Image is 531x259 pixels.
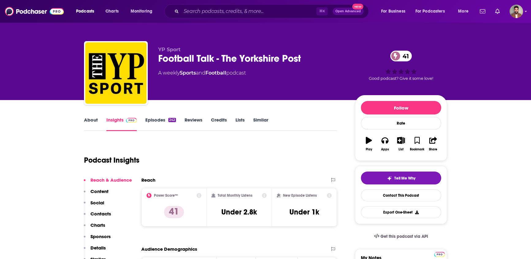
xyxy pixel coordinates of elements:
[164,206,184,218] p: 41
[434,251,445,257] a: Pro website
[90,245,106,251] p: Details
[196,70,205,76] span: and
[333,8,364,15] button: Open AdvancedNew
[415,7,445,16] span: For Podcasters
[510,5,523,18] button: Show profile menu
[84,211,111,222] button: Contacts
[72,6,102,16] button: open menu
[369,76,433,81] span: Good podcast? Give it some love!
[425,133,441,155] button: Share
[101,6,122,16] a: Charts
[126,118,137,123] img: Podchaser Pro
[90,234,111,239] p: Sponsors
[218,193,252,198] h2: Total Monthly Listens
[361,117,441,129] div: Rate
[369,229,433,244] a: Get this podcast via API
[168,118,176,122] div: 242
[377,6,413,16] button: open menu
[361,172,441,184] button: tell me why sparkleTell Me Why
[366,148,372,151] div: Play
[510,5,523,18] span: Logged in as calmonaghan
[145,117,176,131] a: Episodes242
[361,133,377,155] button: Play
[105,7,119,16] span: Charts
[84,234,111,245] button: Sponsors
[510,5,523,18] img: User Profile
[85,42,147,104] img: Football Talk - The Yorkshire Post
[380,234,428,239] span: Get this podcast via API
[84,117,98,131] a: About
[396,51,412,61] span: 41
[205,70,226,76] a: Football
[399,148,403,151] div: List
[90,177,132,183] p: Reach & Audience
[253,117,268,131] a: Similar
[394,176,415,181] span: Tell Me Why
[377,133,393,155] button: Apps
[381,7,405,16] span: For Business
[90,222,105,228] p: Charts
[84,222,105,234] button: Charts
[381,148,389,151] div: Apps
[221,207,257,217] h3: Under 2.8k
[185,117,202,131] a: Reviews
[393,133,409,155] button: List
[170,4,375,18] div: Search podcasts, credits, & more...
[434,252,445,257] img: Podchaser Pro
[235,117,245,131] a: Lists
[387,176,392,181] img: tell me why sparkle
[158,47,181,52] span: YP Sport
[76,7,94,16] span: Podcasts
[84,156,139,165] h1: Podcast Insights
[141,246,197,252] h2: Audience Demographics
[131,7,152,16] span: Monitoring
[458,7,468,16] span: More
[90,200,104,206] p: Social
[361,189,441,201] a: Contact This Podcast
[84,245,106,256] button: Details
[410,148,424,151] div: Bookmark
[84,177,132,188] button: Reach & Audience
[361,206,441,218] button: Export One-Sheet
[390,51,412,61] a: 41
[90,188,109,194] p: Content
[141,177,155,183] h2: Reach
[90,211,111,217] p: Contacts
[493,6,502,17] a: Show notifications dropdown
[181,6,316,16] input: Search podcasts, credits, & more...
[126,6,160,16] button: open menu
[106,117,137,131] a: InsightsPodchaser Pro
[409,133,425,155] button: Bookmark
[158,69,246,77] div: A weekly podcast
[289,207,319,217] h3: Under 1k
[361,101,441,114] button: Follow
[211,117,227,131] a: Credits
[352,4,363,10] span: New
[355,47,447,85] div: 41Good podcast? Give it some love!
[411,6,454,16] button: open menu
[180,70,196,76] a: Sports
[84,200,104,211] button: Social
[429,148,437,151] div: Share
[283,193,317,198] h2: New Episode Listens
[316,7,328,15] span: ⌘ K
[84,188,109,200] button: Content
[335,10,361,13] span: Open Advanced
[5,6,64,17] img: Podchaser - Follow, Share and Rate Podcasts
[154,193,178,198] h2: Power Score™
[477,6,488,17] a: Show notifications dropdown
[454,6,476,16] button: open menu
